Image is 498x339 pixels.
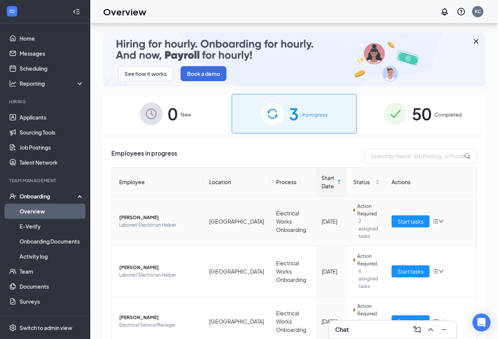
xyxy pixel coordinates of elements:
span: New [181,111,191,118]
span: bars [433,318,439,324]
a: Team [20,264,84,279]
svg: QuestionInfo [457,7,466,16]
div: [DATE] [322,267,341,275]
div: Switch to admin view [20,324,72,331]
td: [GEOGRAPHIC_DATA] [203,197,270,247]
th: Actions [386,168,477,197]
svg: Minimize [440,325,449,334]
span: Start tasks [398,217,424,225]
a: Documents [20,279,84,294]
a: Messages [20,46,84,61]
button: Start tasks [392,215,430,227]
a: Home [20,31,84,46]
span: 6 assigned tasks [358,268,380,290]
th: Employee [112,168,203,197]
span: In progress [302,111,328,118]
button: Book a demo [181,66,226,81]
div: KC [475,8,481,15]
span: Laborer/ Electrician Helper [119,221,197,229]
span: Electrical Service Manager [119,321,197,329]
a: Onboarding Documents [20,234,84,249]
svg: WorkstreamLogo [8,8,16,15]
button: Start tasks [392,265,430,277]
svg: Notifications [440,7,449,16]
span: bars [433,268,439,274]
div: Reporting [20,80,84,87]
input: Search by Name, Job Posting, or Process [364,148,477,163]
div: Onboarding [20,192,77,200]
span: 3 [289,101,299,127]
div: Open Intercom Messenger [472,313,490,331]
a: Activity log [20,249,84,264]
svg: ComposeMessage [413,325,422,334]
a: E-Verify [20,219,84,234]
img: payroll-small.gif [103,32,485,86]
span: [PERSON_NAME] [119,314,197,321]
span: [PERSON_NAME] [119,214,197,221]
a: Overview [20,204,84,219]
span: Laborer/ Electrician Helper [119,271,197,279]
td: [GEOGRAPHIC_DATA] [203,247,270,297]
span: Start tasks [398,267,424,275]
svg: UserCheck [9,192,17,200]
div: Team Management [9,177,82,184]
span: Action Required [357,303,380,318]
span: Action Required [357,203,380,218]
button: See how it works [118,66,173,81]
span: Start Date [322,174,336,190]
svg: Settings [9,324,17,331]
button: Minimize [438,324,450,336]
h1: Overview [103,5,146,18]
span: 0 [168,101,178,127]
div: [DATE] [322,217,341,225]
span: 50 [412,101,431,127]
a: Talent Network [20,155,84,170]
a: Surveys [20,294,84,309]
td: Electrical Works Onboarding [270,247,316,297]
span: down [439,269,444,274]
td: Electrical Works Onboarding [270,197,316,247]
span: down [439,319,444,324]
span: Completed [434,111,462,118]
svg: Cross [472,37,481,46]
th: Process [270,168,316,197]
svg: Analysis [9,80,17,87]
span: Employees in progress [111,148,177,163]
div: [DATE] [322,317,341,325]
a: Job Postings [20,140,84,155]
button: ComposeMessage [411,324,423,336]
a: Applicants [20,110,84,125]
th: Status [347,168,386,197]
button: ChevronUp [425,324,437,336]
span: 2 assigned tasks [358,218,380,240]
div: Hiring [9,98,82,105]
th: Location [203,168,270,197]
h3: Chat [335,325,349,334]
a: Sourcing Tools [20,125,84,140]
span: Start tasks [398,317,424,325]
svg: Collapse [73,8,80,15]
span: down [439,219,444,224]
button: Start tasks [392,315,430,327]
span: [PERSON_NAME] [119,264,197,271]
span: Action Required [357,253,380,268]
svg: ChevronUp [426,325,435,334]
a: Scheduling [20,61,84,76]
span: bars [433,218,439,224]
span: Status [353,178,374,186]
